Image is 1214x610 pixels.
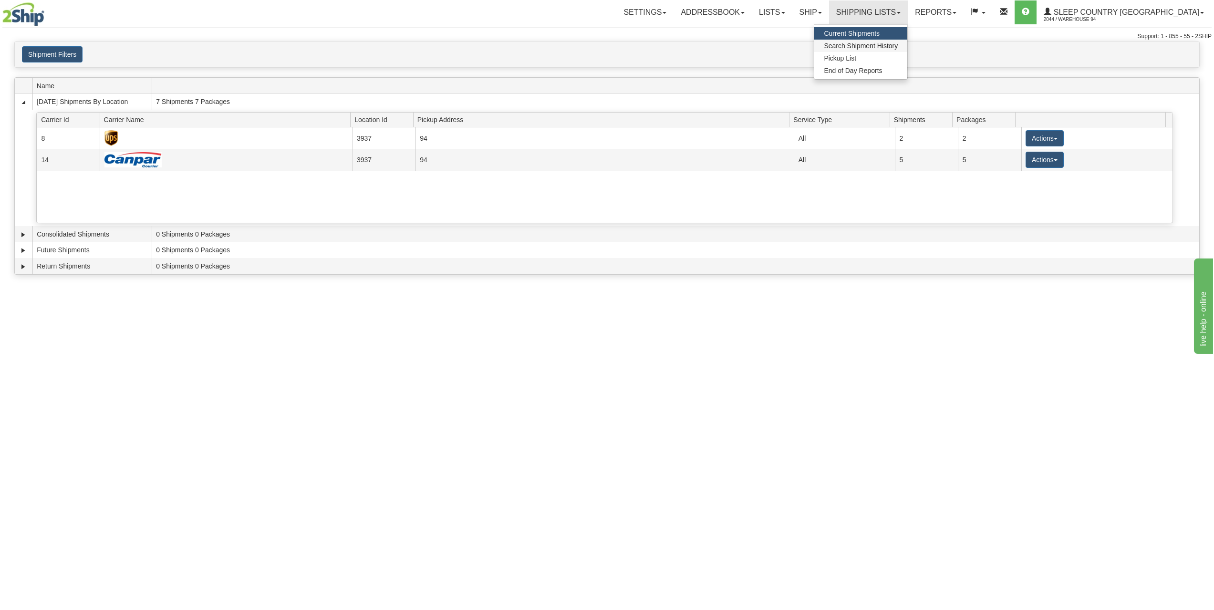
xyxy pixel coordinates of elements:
[152,258,1199,274] td: 0 Shipments 0 Packages
[895,149,958,171] td: 5
[19,230,28,239] a: Expand
[958,149,1021,171] td: 5
[152,242,1199,258] td: 0 Shipments 0 Packages
[829,0,908,24] a: Shipping lists
[1192,256,1213,353] iframe: chat widget
[417,112,789,127] span: Pickup Address
[1051,8,1199,16] span: Sleep Country [GEOGRAPHIC_DATA]
[793,112,890,127] span: Service Type
[1026,130,1064,146] button: Actions
[32,258,152,274] td: Return Shipments
[152,93,1199,110] td: 7 Shipments 7 Packages
[353,149,415,171] td: 3937
[814,64,907,77] a: End of Day Reports
[752,0,792,24] a: Lists
[22,46,83,62] button: Shipment Filters
[814,40,907,52] a: Search Shipment History
[958,127,1021,149] td: 2
[104,112,351,127] span: Carrier Name
[814,27,907,40] a: Current Shipments
[19,246,28,255] a: Expand
[353,127,415,149] td: 3937
[7,6,88,17] div: live help - online
[824,54,856,62] span: Pickup List
[824,42,898,50] span: Search Shipment History
[32,242,152,258] td: Future Shipments
[152,226,1199,242] td: 0 Shipments 0 Packages
[894,112,953,127] span: Shipments
[824,67,882,74] span: End of Day Reports
[104,130,118,146] img: UPS
[2,32,1212,41] div: Support: 1 - 855 - 55 - 2SHIP
[32,93,152,110] td: [DATE] Shipments By Location
[794,149,895,171] td: All
[956,112,1015,127] span: Packages
[1026,152,1064,168] button: Actions
[814,52,907,64] a: Pickup List
[41,112,100,127] span: Carrier Id
[415,127,794,149] td: 94
[19,97,28,107] a: Collapse
[908,0,964,24] a: Reports
[824,30,880,37] span: Current Shipments
[794,127,895,149] td: All
[1037,0,1211,24] a: Sleep Country [GEOGRAPHIC_DATA] 2044 / Warehouse 94
[32,226,152,242] td: Consolidated Shipments
[674,0,752,24] a: Addressbook
[104,152,162,167] img: Canpar
[37,127,100,149] td: 8
[2,2,44,26] img: logo2044.jpg
[792,0,829,24] a: Ship
[616,0,674,24] a: Settings
[19,262,28,271] a: Expand
[415,149,794,171] td: 94
[895,127,958,149] td: 2
[354,112,413,127] span: Location Id
[37,149,100,171] td: 14
[1044,15,1115,24] span: 2044 / Warehouse 94
[37,78,152,93] span: Name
